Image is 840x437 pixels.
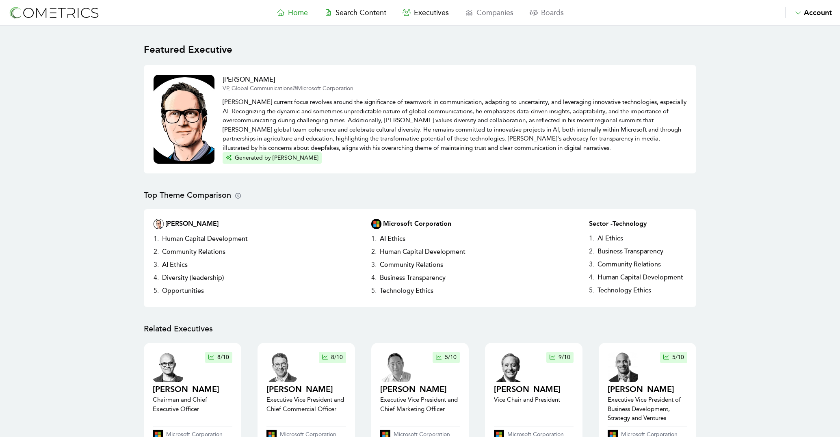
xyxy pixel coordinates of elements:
[785,7,832,18] button: Account
[660,352,687,363] button: 5/10
[144,323,696,335] h2: Related Executives
[268,7,316,18] a: Home
[380,395,460,413] p: Executive Vice President and Chief Marketing Officer
[457,7,522,18] a: Companies
[153,352,183,382] img: executive profile thumbnail
[316,7,394,18] a: Search Content
[154,284,159,297] h3: 5 .
[319,352,346,363] button: 8/10
[377,284,437,297] h3: Technology Ethics
[380,352,460,423] a: executive profile thumbnail5/10[PERSON_NAME]Executive Vice President and Chief Marketing Officer
[159,271,227,284] h3: Diversity (leadership)
[377,271,449,284] h3: Business Transparency
[371,232,377,245] h3: 1 .
[377,232,409,245] h3: AI Ethics
[154,75,214,164] img: Executive Thumbnail
[589,219,686,229] h2: Sector - Technology
[804,8,832,17] span: Account
[8,5,100,20] img: logo-refresh-RPX2ODFg.svg
[589,258,594,271] h3: 3 .
[608,384,687,395] h2: [PERSON_NAME]
[380,384,460,395] h2: [PERSON_NAME]
[594,271,686,284] h3: Human Capital Development
[154,245,159,258] h3: 2 .
[223,93,686,152] p: [PERSON_NAME] current focus revolves around the significance of teamwork in communication, adapti...
[223,75,686,93] a: [PERSON_NAME]VP, Global Communications@Microsoft Corporation
[154,219,164,229] img: Executive Thumbnail
[394,7,457,18] a: Executives
[371,284,377,297] h3: 5 .
[380,352,411,382] img: executive profile thumbnail
[476,8,513,17] span: Companies
[589,271,594,284] h3: 4 .
[494,352,574,423] a: executive profile thumbnail9/10[PERSON_NAME]Vice Chair and President
[336,8,386,17] span: Search Content
[383,219,451,229] h2: Microsoft Corporation
[377,245,469,258] h3: Human Capital Development
[377,258,446,271] h3: Community Relations
[433,352,460,363] button: 5/10
[546,352,574,363] button: 9/10
[266,384,346,395] h2: [PERSON_NAME]
[223,84,686,93] p: VP, Global Communications @ Microsoft Corporation
[159,245,229,258] h3: Community Relations
[153,384,232,395] h2: [PERSON_NAME]
[154,258,159,271] h3: 3 .
[594,258,664,271] h3: Community Relations
[494,384,561,395] h2: [PERSON_NAME]
[494,352,524,382] img: executive profile thumbnail
[608,352,687,423] a: executive profile thumbnail5/10[PERSON_NAME]Executive Vice President of Business Development, Str...
[223,75,686,84] h2: [PERSON_NAME]
[153,395,232,413] p: Chairman and Chief Executive Officer
[144,190,696,201] h2: Top Theme Comparison
[154,232,159,245] h3: 1 .
[144,42,696,57] h1: Featured Executive
[608,352,638,382] img: executive profile thumbnail
[594,245,667,258] h3: Business Transparency
[414,8,449,17] span: Executives
[589,232,594,245] h3: 1 .
[288,8,308,17] span: Home
[589,284,594,297] h3: 5 .
[594,284,654,297] h3: Technology Ethics
[266,352,346,423] a: executive profile thumbnail8/10[PERSON_NAME]Executive Vice President and Chief Commercial Officer
[223,152,322,164] button: Generated by [PERSON_NAME]
[371,258,377,271] h3: 3 .
[494,395,561,405] p: Vice Chair and President
[371,271,377,284] h3: 4 .
[608,395,687,423] p: Executive Vice President of Business Development, Strategy and Ventures
[159,284,207,297] h3: Opportunities
[522,7,572,18] a: Boards
[541,8,564,17] span: Boards
[159,232,251,245] h3: Human Capital Development
[266,352,297,382] img: executive profile thumbnail
[205,352,232,363] button: 8/10
[589,245,594,258] h3: 2 .
[371,245,377,258] h3: 2 .
[594,232,626,245] h3: AI Ethics
[153,352,232,423] a: executive profile thumbnail8/10[PERSON_NAME]Chairman and Chief Executive Officer
[371,219,381,229] img: Company Logo Thumbnail
[165,219,219,229] h2: [PERSON_NAME]
[159,258,191,271] h3: AI Ethics
[266,395,346,413] p: Executive Vice President and Chief Commercial Officer
[154,271,159,284] h3: 4 .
